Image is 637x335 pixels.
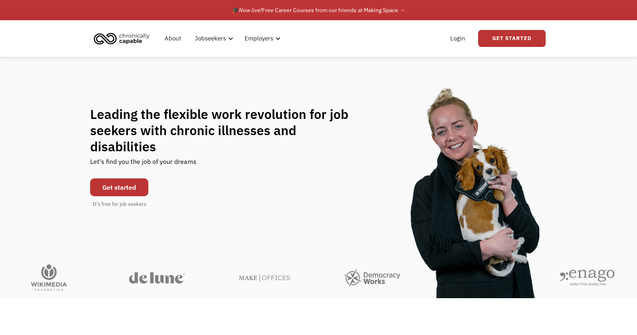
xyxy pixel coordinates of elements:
[91,30,152,47] img: Chronically Capable logo
[478,30,546,47] a: Get Started
[232,5,405,15] div: 🎓 Free Career Courses from our friends at Making Space →
[93,200,146,208] div: It's free for job seekers
[91,30,156,47] a: home
[240,25,283,51] div: Employers
[239,6,262,14] em: Now live!
[90,178,148,196] a: Get started
[195,34,226,43] div: Jobseekers
[160,25,186,51] a: About
[445,25,470,51] a: Login
[90,155,196,174] div: Let's find you the job of your dreams
[245,34,273,43] div: Employers
[90,106,364,155] h1: Leading the flexible work revolution for job seekers with chronic illnesses and disabilities
[190,25,236,51] div: Jobseekers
